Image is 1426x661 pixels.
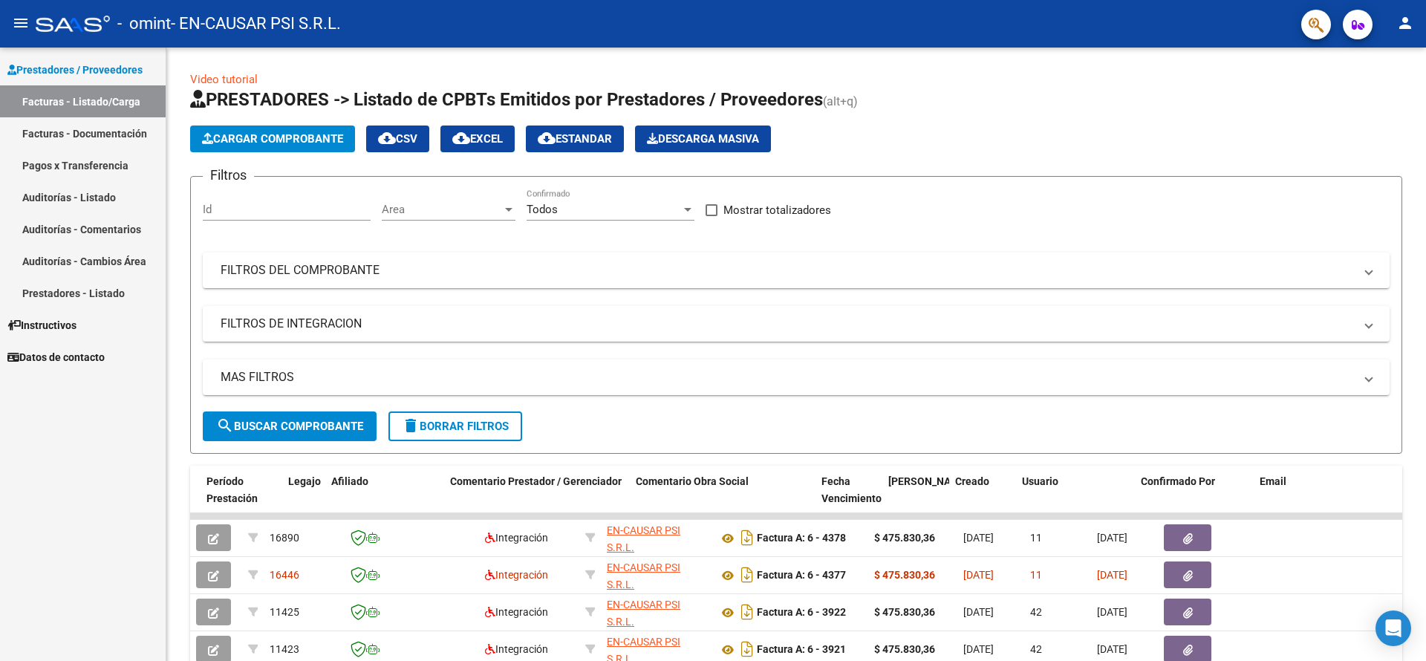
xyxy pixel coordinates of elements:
mat-expansion-panel-header: FILTROS DEL COMPROBANTE [203,253,1390,288]
mat-expansion-panel-header: FILTROS DE INTEGRACION [203,306,1390,342]
i: Descargar documento [738,563,757,587]
span: [DATE] [1097,569,1127,581]
span: Confirmado Por [1141,475,1215,487]
mat-expansion-panel-header: MAS FILTROS [203,359,1390,395]
span: Email [1260,475,1286,487]
span: Cargar Comprobante [202,132,343,146]
mat-icon: cloud_download [452,129,470,147]
button: Descarga Masiva [635,126,771,152]
span: Comentario Prestador / Gerenciador [450,475,622,487]
button: Estandar [526,126,624,152]
mat-icon: cloud_download [538,129,556,147]
span: [DATE] [963,532,994,544]
span: - EN-CAUSAR PSI S.R.L. [171,7,341,40]
strong: $ 475.830,36 [874,532,935,544]
datatable-header-cell: Email [1254,466,1402,531]
datatable-header-cell: Fecha Confimado [882,466,949,531]
span: Integración [485,643,548,655]
datatable-header-cell: Período Prestación [201,466,282,531]
div: Open Intercom Messenger [1375,610,1411,646]
span: 11425 [270,606,299,618]
datatable-header-cell: Fecha Vencimiento [815,466,882,531]
mat-icon: cloud_download [378,129,396,147]
div: 30714152234 [607,596,706,628]
span: Afiliado [331,475,368,487]
strong: $ 475.830,36 [874,606,935,618]
span: EN-CAUSAR PSI S.R.L. [607,599,680,628]
span: PRESTADORES -> Listado de CPBTs Emitidos por Prestadores / Proveedores [190,89,823,110]
span: Legajo [288,475,321,487]
mat-icon: menu [12,14,30,32]
datatable-header-cell: Legajo [282,466,325,531]
datatable-header-cell: Comentario Obra Social [630,466,815,531]
span: EN-CAUSAR PSI S.R.L. [607,561,680,590]
span: EXCEL [452,132,503,146]
strong: Factura A: 6 - 3922 [757,607,846,619]
span: Período Prestación [206,475,258,504]
span: 16890 [270,532,299,544]
datatable-header-cell: Comentario Prestador / Gerenciador [444,466,630,531]
button: CSV [366,126,429,152]
span: Integración [485,532,548,544]
span: 16446 [270,569,299,581]
mat-icon: person [1396,14,1414,32]
datatable-header-cell: Creado [949,466,1016,531]
span: Mostrar totalizadores [723,201,831,219]
strong: Factura A: 6 - 3921 [757,644,846,656]
i: Descargar documento [738,600,757,624]
span: Fecha Vencimiento [821,475,882,504]
span: (alt+q) [823,94,858,108]
span: Creado [955,475,989,487]
span: [DATE] [963,569,994,581]
span: Datos de contacto [7,349,105,365]
app-download-masive: Descarga masiva de comprobantes (adjuntos) [635,126,771,152]
i: Descargar documento [738,637,757,661]
strong: Factura A: 6 - 4377 [757,570,846,582]
strong: $ 475.830,36 [874,569,935,581]
mat-panel-title: MAS FILTROS [221,369,1354,385]
mat-panel-title: FILTROS DEL COMPROBANTE [221,262,1354,279]
span: 11423 [270,643,299,655]
span: Area [382,203,502,216]
button: Buscar Comprobante [203,411,377,441]
span: Descarga Masiva [647,132,759,146]
span: - omint [117,7,171,40]
button: EXCEL [440,126,515,152]
span: Integración [485,606,548,618]
h3: Filtros [203,165,254,186]
span: Comentario Obra Social [636,475,749,487]
div: 30714152234 [607,559,706,590]
datatable-header-cell: Confirmado Por [1135,466,1254,531]
mat-icon: search [216,417,234,434]
span: Todos [527,203,558,216]
span: [DATE] [963,606,994,618]
strong: $ 475.830,36 [874,643,935,655]
mat-panel-title: FILTROS DE INTEGRACION [221,316,1354,332]
span: Borrar Filtros [402,420,509,433]
mat-icon: delete [402,417,420,434]
span: Integración [485,569,548,581]
i: Descargar documento [738,526,757,550]
span: 42 [1030,606,1042,618]
span: 11 [1030,569,1042,581]
span: CSV [378,132,417,146]
datatable-header-cell: Afiliado [325,466,444,531]
span: [DATE] [1097,606,1127,618]
span: Prestadores / Proveedores [7,62,143,78]
span: Buscar Comprobante [216,420,363,433]
datatable-header-cell: Usuario [1016,466,1135,531]
strong: Factura A: 6 - 4378 [757,533,846,544]
span: [DATE] [1097,532,1127,544]
div: 30714152234 [607,522,706,553]
span: Usuario [1022,475,1058,487]
span: [DATE] [1097,643,1127,655]
span: [DATE] [963,643,994,655]
span: Estandar [538,132,612,146]
span: Instructivos [7,317,76,333]
span: 42 [1030,643,1042,655]
span: 11 [1030,532,1042,544]
button: Borrar Filtros [388,411,522,441]
button: Cargar Comprobante [190,126,355,152]
a: Video tutorial [190,73,258,86]
span: EN-CAUSAR PSI S.R.L. [607,524,680,553]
